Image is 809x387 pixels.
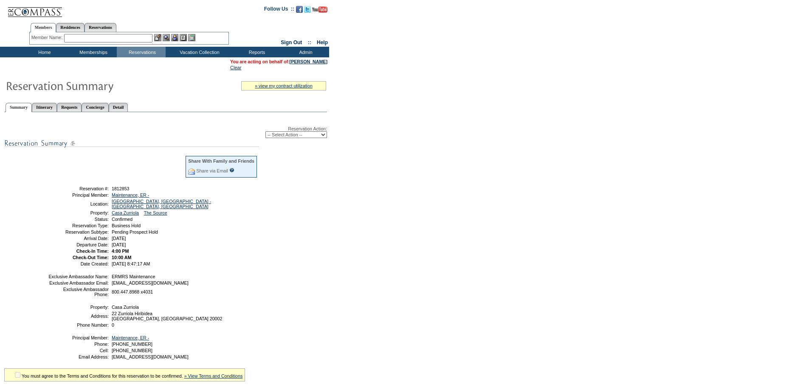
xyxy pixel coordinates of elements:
span: Pending Prospect Hold [112,229,158,234]
td: Location: [48,199,109,209]
a: Sign Out [281,40,302,45]
a: Residences [56,23,85,32]
td: Status: [48,217,109,222]
span: :: [308,40,311,45]
span: [PHONE_NUMBER] [112,342,152,347]
input: What is this? [229,168,234,172]
span: [EMAIL_ADDRESS][DOMAIN_NAME] [112,280,189,285]
td: Phone Number: [48,322,109,328]
strong: Check-Out Time: [73,255,109,260]
img: Impersonate [171,34,178,41]
strong: Check-In Time: [76,249,109,254]
img: Subscribe to our YouTube Channel [312,6,327,13]
div: Member Name: [31,34,64,41]
a: Share via Email [196,168,228,173]
td: Property: [48,210,109,215]
img: Reservaton Summary [6,77,175,94]
a: Subscribe to our YouTube Channel [312,8,327,14]
td: Reservation #: [48,186,109,191]
td: Reservations [117,47,166,57]
td: Exclusive Ambassador Name: [48,274,109,279]
span: 1812853 [112,186,130,191]
a: » View Terms and Conditions [184,373,243,379]
td: Reservation Subtype: [48,229,109,234]
img: b_calculator.gif [188,34,195,41]
a: Maintenance, ER - [112,192,149,198]
a: Requests [57,103,82,112]
td: Reservation Type: [48,223,109,228]
td: Memberships [68,47,117,57]
span: 0 [112,322,114,328]
a: [PERSON_NAME] [290,59,327,64]
span: [DATE] 8:47:17 AM [112,261,150,266]
a: Casa Zurriola [112,210,139,215]
span: You are acting on behalf of: [230,59,327,64]
td: Home [19,47,68,57]
td: Vacation Collection [166,47,231,57]
span: ERMRS Maintenance [112,274,155,279]
td: Reports [231,47,280,57]
img: Become our fan on Facebook [296,6,303,13]
td: Exclusive Ambassador Email: [48,280,109,285]
div: Reservation Action: [4,126,327,138]
td: Departure Date: [48,242,109,247]
a: Itinerary [32,103,57,112]
a: [GEOGRAPHIC_DATA], [GEOGRAPHIC_DATA] - [GEOGRAPHIC_DATA], [GEOGRAPHIC_DATA] [112,199,211,209]
img: subTtlResSummary.gif [4,138,259,149]
a: Concierge [82,103,108,112]
td: Arrival Date: [48,236,109,241]
span: [PHONE_NUMBER] [112,348,152,353]
img: View [163,34,170,41]
a: Reservations [85,23,116,32]
a: Follow us on Twitter [304,8,311,14]
td: Email Address: [48,354,109,359]
td: Admin [280,47,329,57]
td: Date Created: [48,261,109,266]
span: [DATE] [112,242,126,247]
td: Address: [48,311,109,321]
td: Exclusive Ambassador Phone: [48,287,109,297]
img: Follow us on Twitter [304,6,311,13]
td: Phone: [48,342,109,347]
td: Follow Us :: [264,5,294,15]
img: Reservations [180,34,187,41]
td: Principal Member: [48,335,109,340]
a: The Source [144,210,167,215]
a: Detail [109,103,128,112]
span: [DATE] [112,236,126,241]
a: Help [317,40,328,45]
img: b_edit.gif [154,34,161,41]
a: Clear [230,65,241,70]
span: [EMAIL_ADDRESS][DOMAIN_NAME] [112,354,189,359]
a: Maintenance, ER - [112,335,149,340]
a: » view my contract utilization [255,83,313,88]
td: Property: [48,305,109,310]
span: 800.447.8988 x4031 [112,289,153,294]
span: 10:00 AM [112,255,131,260]
a: Become our fan on Facebook [296,8,303,14]
span: You must agree to the Terms and Conditions for this reservation to be confirmed. [22,373,183,379]
td: Principal Member: [48,192,109,198]
span: Casa Zurriola [112,305,139,310]
td: Cell: [48,348,109,353]
a: Summary [6,103,32,112]
span: Business Hold [112,223,141,228]
div: Share With Family and Friends [188,158,254,164]
a: Members [31,23,56,32]
span: 4:00 PM [112,249,129,254]
span: 22 Zurriola Hiribidea [GEOGRAPHIC_DATA], [GEOGRAPHIC_DATA] 20002 [112,311,222,321]
span: Confirmed [112,217,132,222]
